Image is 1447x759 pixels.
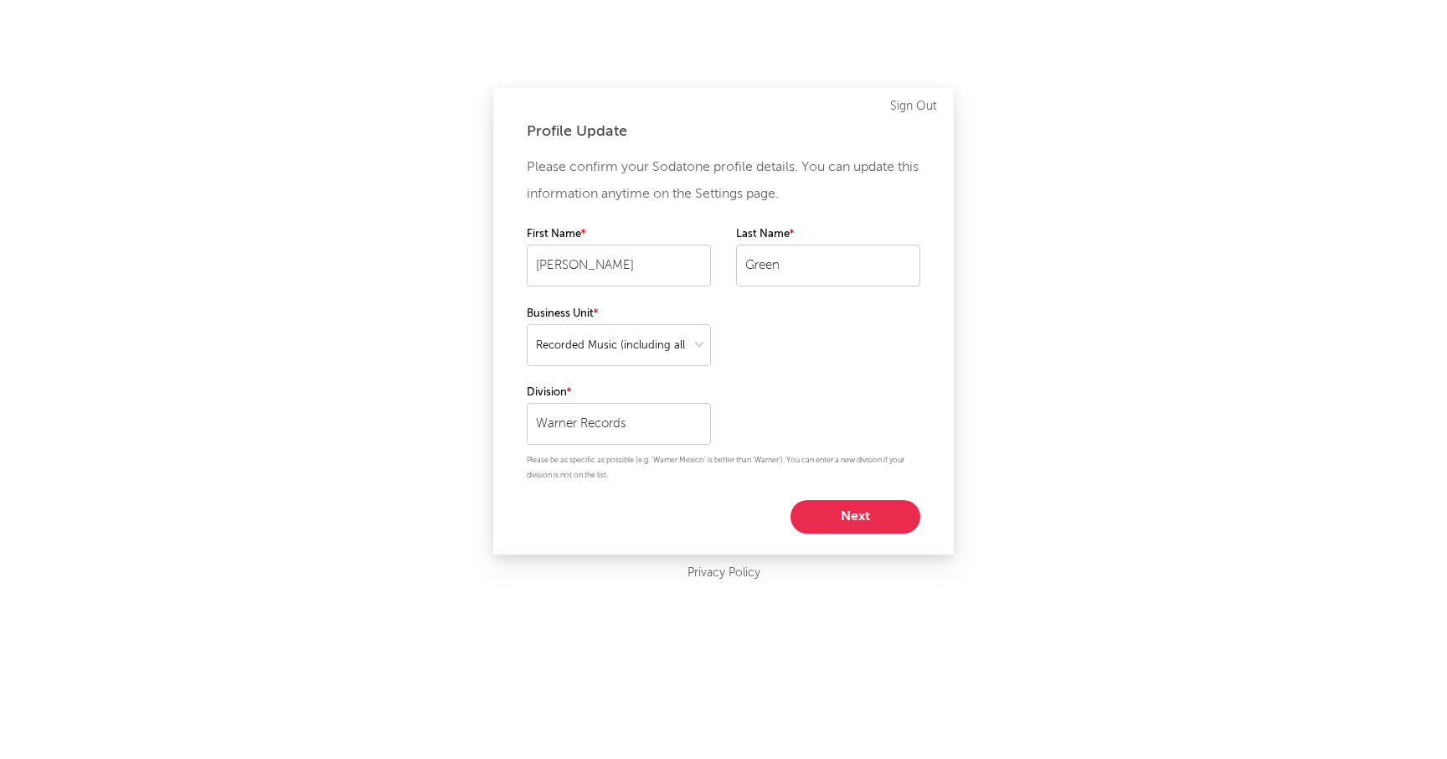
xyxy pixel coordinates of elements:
a: Sign Out [890,96,937,116]
div: Profile Update [527,121,920,142]
p: Please be as specific as possible (e.g. 'Warner Mexico' is better than 'Warner'). You can enter a... [527,453,920,483]
label: Business Unit [527,304,711,324]
p: Please confirm your Sodatone profile details. You can update this information anytime on the Sett... [527,154,920,208]
input: Your last name [736,245,920,287]
label: Last Name [736,225,920,245]
button: Next [790,500,920,534]
input: Your division [527,403,711,445]
label: First Name [527,225,711,245]
label: Division [527,383,711,403]
a: Privacy Policy [687,563,760,584]
input: Your first name [527,245,711,287]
